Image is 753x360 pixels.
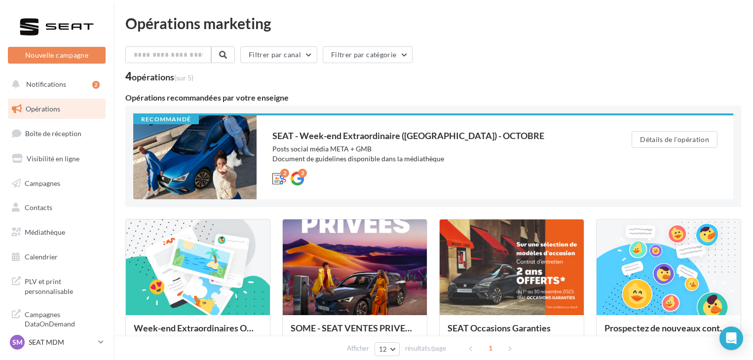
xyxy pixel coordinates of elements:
[25,228,65,236] span: Médiathèque
[483,340,498,356] span: 1
[134,323,262,343] div: Week-end Extraordinaires Octobre 2025
[25,129,81,138] span: Boîte de réception
[323,46,413,63] button: Filtrer par catégorie
[25,275,102,296] span: PLV et print personnalisable
[133,115,199,124] div: Recommandé
[632,131,717,148] button: Détails de l'opération
[405,344,446,353] span: résultats/page
[272,131,592,140] div: SEAT - Week-end Extraordinaire ([GEOGRAPHIC_DATA]) - OCTOBRE
[8,47,106,64] button: Nouvelle campagne
[6,304,108,333] a: Campagnes DataOnDemand
[26,80,66,88] span: Notifications
[132,72,193,81] div: opérations
[6,271,108,300] a: PLV et print personnalisable
[6,247,108,267] a: Calendrier
[298,169,307,178] div: 2
[174,73,193,82] span: (sur 5)
[6,222,108,243] a: Médiathèque
[291,323,419,343] div: SOME - SEAT VENTES PRIVEES
[6,99,108,119] a: Opérations
[25,179,60,187] span: Campagnes
[27,154,79,163] span: Visibilité en ligne
[719,326,743,350] div: Open Intercom Messenger
[6,123,108,144] a: Boîte de réception
[29,337,94,347] p: SEAT MDM
[12,337,23,347] span: SM
[347,344,369,353] span: Afficher
[26,105,60,113] span: Opérations
[604,323,733,343] div: Prospectez de nouveaux contacts
[8,333,106,352] a: SM SEAT MDM
[92,81,100,89] div: 2
[6,173,108,194] a: Campagnes
[25,252,58,261] span: Calendrier
[448,323,576,343] div: SEAT Occasions Garanties
[280,169,289,178] div: 2
[379,345,387,353] span: 12
[6,74,104,95] button: Notifications 2
[375,342,400,356] button: 12
[125,94,741,102] div: Opérations recommandées par votre enseigne
[240,46,317,63] button: Filtrer par canal
[6,197,108,218] a: Contacts
[125,16,741,31] div: Opérations marketing
[6,148,108,169] a: Visibilité en ligne
[272,144,592,164] div: Posts social média META + GMB Document de guidelines disponible dans la médiathèque
[25,203,52,212] span: Contacts
[125,71,193,82] div: 4
[25,308,102,329] span: Campagnes DataOnDemand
